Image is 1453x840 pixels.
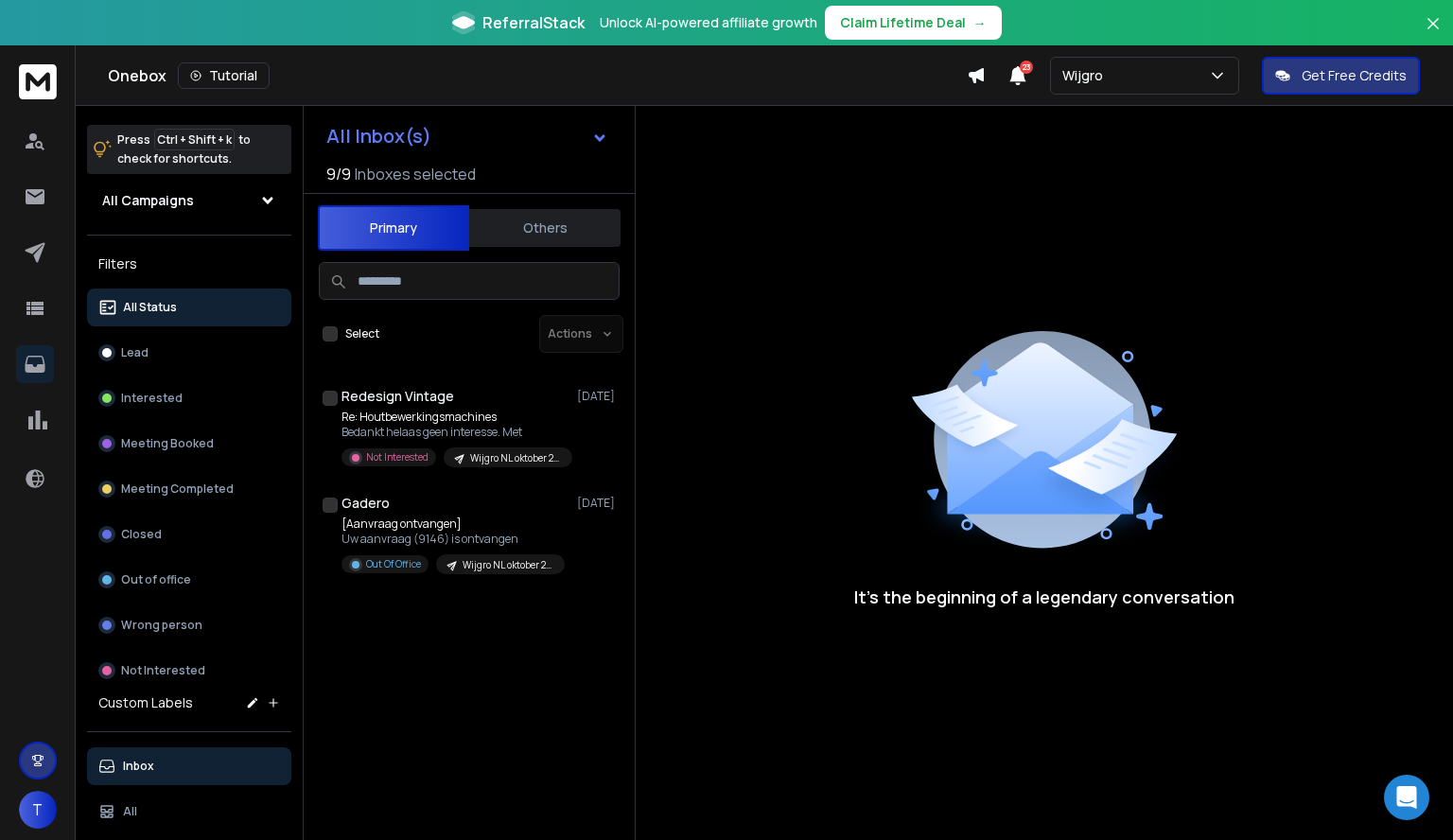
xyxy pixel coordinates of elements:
p: Re: Houtbewerkingsmachines [341,410,569,425]
p: Lead [121,345,149,360]
p: Not Interested [366,450,429,464]
p: Wijgro NL oktober 2025 [463,558,553,572]
button: All Campaigns [87,182,291,219]
h1: All Inbox(s) [326,127,431,146]
h1: Redesign Vintage [341,387,454,406]
p: It’s the beginning of a legendary conversation [854,584,1234,610]
p: Closed [121,527,162,542]
div: Open Intercom Messenger [1384,775,1429,820]
span: Ctrl + Shift + k [154,129,235,150]
p: Wijgro NL oktober 2025 [470,451,561,465]
p: Wrong person [121,618,202,633]
span: → [973,13,987,32]
p: [Aanvraag ontvangen] [341,516,565,532]
h3: Filters [87,251,291,277]
span: 9 / 9 [326,163,351,185]
button: Close banner [1421,11,1445,57]
span: 23 [1020,61,1033,74]
p: Meeting Booked [121,436,214,451]
button: Not Interested [87,652,291,690]
button: Tutorial [178,62,270,89]
p: Not Interested [121,663,205,678]
p: [DATE] [577,496,620,511]
button: T [19,791,57,829]
button: All Inbox(s) [311,117,623,155]
p: Wijgro [1062,66,1111,85]
h1: All Campaigns [102,191,194,210]
p: Unlock AI-powered affiliate growth [600,13,817,32]
h1: Gadero [341,494,390,513]
button: Get Free Credits [1262,57,1420,95]
button: Primary [318,205,469,251]
p: All Status [123,300,177,315]
button: All Status [87,289,291,326]
p: Meeting Completed [121,481,234,497]
h3: Custom Labels [98,693,193,712]
button: Interested [87,379,291,417]
label: Select [345,326,379,341]
p: Interested [121,391,183,406]
p: Out of office [121,572,191,587]
p: Get Free Credits [1302,66,1407,85]
p: Bedankt helaas geen interesse. Met [341,425,569,440]
button: Meeting Booked [87,425,291,463]
div: Onebox [108,62,967,89]
button: Inbox [87,747,291,785]
p: Out Of Office [366,557,421,571]
button: All [87,793,291,831]
button: Out of office [87,561,291,599]
p: Press to check for shortcuts. [117,131,251,168]
button: Others [469,207,621,249]
button: Wrong person [87,606,291,644]
button: Closed [87,516,291,553]
p: Uw aanvraag (9146) is ontvangen [341,532,565,547]
span: ReferralStack [482,11,585,34]
h3: Inboxes selected [355,163,476,185]
p: [DATE] [577,389,620,404]
button: Claim Lifetime Deal→ [825,6,1002,40]
p: All [123,804,137,819]
p: Inbox [123,759,154,774]
button: Lead [87,334,291,372]
button: Meeting Completed [87,470,291,508]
